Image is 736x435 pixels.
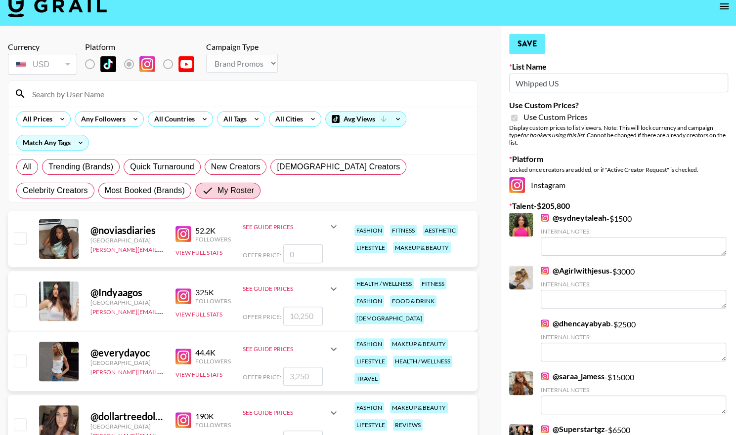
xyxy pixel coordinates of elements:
div: @ everydayoc [90,347,164,359]
div: All Tags [217,112,249,126]
span: My Roster [217,185,254,197]
div: food & drink [390,295,436,307]
div: health / wellness [354,278,414,289]
div: Followers [195,236,231,243]
div: Campaign Type [206,42,278,52]
div: All Prices [17,112,54,126]
div: See Guide Prices [243,337,340,361]
button: Save [509,34,545,54]
span: Trending (Brands) [48,161,113,173]
div: See Guide Prices [243,401,340,425]
div: List locked to Instagram. [85,54,202,75]
img: Instagram [175,288,191,304]
div: Display custom prices to list viewers. Note: This will lock currency and campaign type . Cannot b... [509,124,728,146]
img: Instagram [541,425,549,433]
span: Quick Turnaround [130,161,194,173]
label: Talent - $ 205,800 [509,201,728,211]
label: List Name [509,62,728,72]
div: Internal Notes: [541,228,726,235]
span: Celebrity Creators [23,185,88,197]
a: @dhencayabyab [541,318,610,328]
div: [GEOGRAPHIC_DATA] [90,359,164,366]
div: makeup & beauty [393,242,451,253]
a: [PERSON_NAME][EMAIL_ADDRESS][DOMAIN_NAME] [90,366,237,376]
img: TikTok [100,56,116,72]
div: Avg Views [326,112,406,126]
div: fashion [354,402,384,413]
span: Offer Price: [243,373,281,381]
img: Instagram [175,412,191,428]
div: Internal Notes: [541,280,726,288]
div: [GEOGRAPHIC_DATA] [90,423,164,430]
a: [PERSON_NAME][EMAIL_ADDRESS][DOMAIN_NAME] [90,244,237,253]
div: lifestyle [354,356,387,367]
img: Instagram [175,349,191,364]
div: Followers [195,421,231,429]
div: [GEOGRAPHIC_DATA] [90,237,164,244]
input: 0 [283,244,323,263]
div: - $ 3000 [541,266,726,309]
input: Search by User Name [26,86,471,102]
div: fashion [354,338,384,350]
div: Followers [195,357,231,365]
div: @ Indyaagos [90,286,164,299]
div: 52.2K [195,226,231,236]
div: Internal Notes: [541,386,726,394]
div: All Cities [269,112,305,126]
div: lifestyle [354,419,387,431]
input: 10,250 [283,307,323,325]
div: 325K [195,287,231,297]
div: aesthetic [423,225,458,236]
div: See Guide Prices [243,285,328,292]
div: [GEOGRAPHIC_DATA] [90,299,164,306]
div: See Guide Prices [243,409,328,416]
span: Offer Price: [243,313,281,320]
button: View Full Stats [175,249,222,256]
span: Offer Price: [243,251,281,259]
div: Instagram [509,177,728,193]
div: Currency [8,42,77,52]
input: 3,250 [283,367,323,386]
div: Any Followers [75,112,128,126]
div: lifestyle [354,242,387,253]
a: [PERSON_NAME][EMAIL_ADDRESS][DOMAIN_NAME] [90,306,237,316]
div: 190K [195,411,231,421]
img: Instagram [541,319,549,327]
img: Instagram [139,56,155,72]
div: Currency is locked to USD [8,52,77,77]
span: New Creators [211,161,260,173]
div: fitness [390,225,417,236]
button: View Full Stats [175,311,222,318]
img: YouTube [178,56,194,72]
img: Instagram [541,214,549,222]
div: @ noviasdiaries [90,224,164,237]
div: health / wellness [393,356,452,367]
div: fashion [354,295,384,307]
div: Platform [85,42,202,52]
div: See Guide Prices [243,215,340,238]
span: Use Custom Prices [523,112,588,122]
span: Most Booked (Brands) [105,185,185,197]
div: [DEMOGRAPHIC_DATA] [354,313,424,324]
img: Instagram [175,226,191,242]
div: USD [10,56,75,73]
div: Followers [195,297,231,305]
span: [DEMOGRAPHIC_DATA] Creators [277,161,400,173]
div: - $ 2500 [541,318,726,361]
div: makeup & beauty [390,338,448,350]
a: @Agirlwithjesus [541,266,609,276]
div: fashion [354,225,384,236]
a: @sydneytaleah [541,213,606,223]
div: All Countries [148,112,197,126]
div: @ dollartreedollie [90,410,164,423]
div: makeup & beauty [390,402,448,413]
span: All [23,161,32,173]
img: Instagram [541,267,549,275]
div: Locked once creators are added, or if "Active Creator Request" is checked. [509,166,728,173]
div: See Guide Prices [243,345,328,353]
div: Match Any Tags [17,135,88,150]
div: fitness [420,278,446,289]
button: View Full Stats [175,371,222,378]
img: Instagram [541,372,549,380]
a: @Superstartgz [541,424,605,434]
